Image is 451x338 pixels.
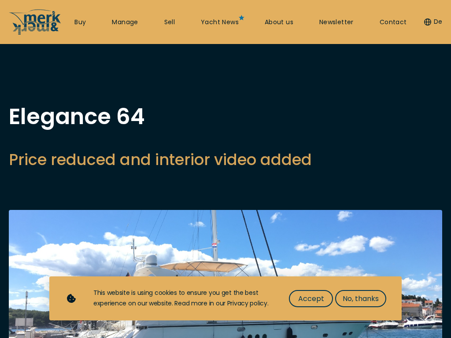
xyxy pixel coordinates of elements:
a: Newsletter [319,18,354,27]
a: Sell [164,18,175,27]
a: Yacht News [201,18,239,27]
a: Contact [380,18,407,27]
h1: Elegance 64 [9,106,312,128]
a: About us [265,18,293,27]
a: Buy [74,18,86,27]
button: No, thanks [335,290,386,307]
button: De [424,18,442,26]
button: Accept [289,290,333,307]
h2: Price reduced and interior video added [9,149,312,170]
a: Manage [112,18,138,27]
span: No, thanks [343,293,379,304]
span: Accept [298,293,324,304]
a: Privacy policy [227,299,267,308]
div: This website is using cookies to ensure you get the best experience on our website. Read more in ... [93,288,271,309]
